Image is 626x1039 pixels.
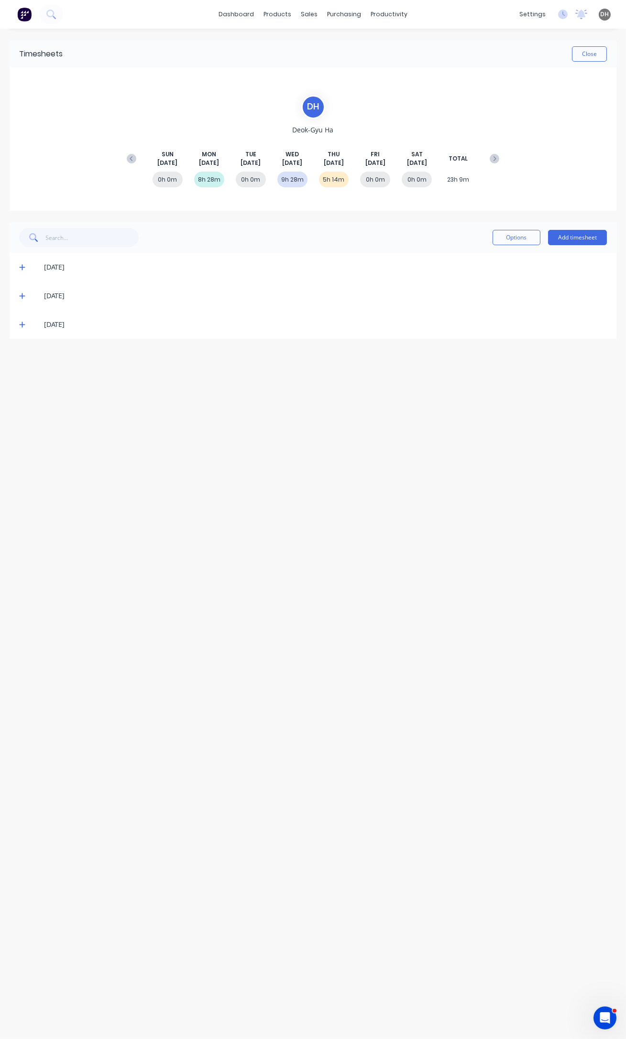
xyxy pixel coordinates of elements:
[44,319,607,330] div: [DATE]
[17,7,32,22] img: Factory
[515,7,550,22] div: settings
[407,159,427,167] span: [DATE]
[366,7,412,22] div: productivity
[214,7,259,22] a: dashboard
[282,159,302,167] span: [DATE]
[241,159,261,167] span: [DATE]
[601,10,609,19] span: DH
[301,95,325,119] div: D H
[158,159,178,167] span: [DATE]
[202,150,216,159] span: MON
[572,46,607,62] button: Close
[259,7,296,22] div: products
[319,172,349,187] div: 5h 14m
[296,7,322,22] div: sales
[402,172,432,187] div: 0h 0m
[153,172,183,187] div: 0h 0m
[324,159,344,167] span: [DATE]
[548,230,607,245] button: Add timesheet
[236,172,266,187] div: 0h 0m
[328,150,340,159] span: THU
[44,291,607,301] div: [DATE]
[365,159,385,167] span: [DATE]
[293,125,334,135] span: Deok-Gyu Ha
[286,150,299,159] span: WED
[593,1007,616,1029] iframe: Intercom live chat
[449,154,468,163] span: TOTAL
[371,150,380,159] span: FRI
[360,172,390,187] div: 0h 0m
[19,48,63,60] div: Timesheets
[411,150,423,159] span: SAT
[493,230,540,245] button: Options
[322,7,366,22] div: purchasing
[277,172,308,187] div: 9h 28m
[199,159,219,167] span: [DATE]
[194,172,224,187] div: 8h 28m
[46,228,139,247] input: Search...
[44,262,607,272] div: [DATE]
[162,150,174,159] span: SUN
[245,150,256,159] span: TUE
[443,172,473,187] div: 23h 9m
